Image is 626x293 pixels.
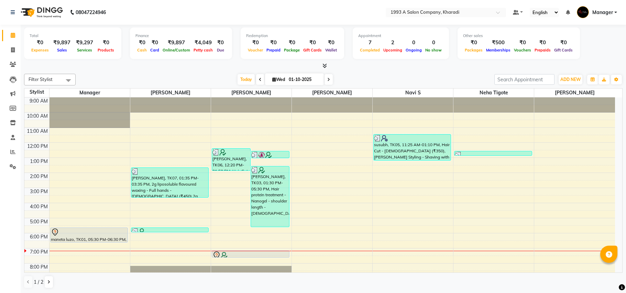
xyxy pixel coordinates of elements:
div: ₹0 [215,39,227,47]
div: ₹0 [265,39,282,47]
input: Search Appointment [494,74,554,85]
span: Card [149,48,161,52]
div: [PERSON_NAME], TK07, 01:35 PM-03:35 PM, 2g liposoluble flavoured waxing - Full hands - [DEMOGRAPH... [131,168,208,197]
span: Completed [358,48,382,52]
div: [PERSON_NAME], TK08, 07:00 PM-07:30 PM, [PERSON_NAME] Styling - [PERSON_NAME] trim with Mustache ... [212,251,289,257]
div: Other sales [463,33,574,39]
img: Manager [577,6,589,18]
span: Prepaid [265,48,282,52]
span: [PERSON_NAME] [534,89,615,97]
div: 1:00 PM [29,158,49,165]
div: [PERSON_NAME], TK02, 12:30 PM-01:00 PM, [PERSON_NAME] Styling - [PERSON_NAME] trim with Mustache ... [251,151,289,158]
span: Manager [50,89,130,97]
div: ₹0 [301,39,323,47]
div: ₹0 [246,39,265,47]
button: ADD NEW [559,75,582,84]
span: Memberships [484,48,512,52]
span: Products [96,48,116,52]
div: ₹0 [552,39,574,47]
span: ADD NEW [560,77,581,82]
div: ₹9,297 [73,39,96,47]
span: Ongoing [404,48,424,52]
div: susubh, TK05, 11:25 AM-01:10 PM, Hair Cut - [DEMOGRAPHIC_DATA] (₹350),[PERSON_NAME] Styling - Sha... [374,134,451,160]
span: Upcoming [382,48,404,52]
div: 0 [404,39,424,47]
div: ₹0 [149,39,161,47]
div: Appointment [358,33,443,39]
span: Manager [592,9,613,16]
div: ₹0 [30,39,51,47]
div: [PERSON_NAME], TK06, 12:20 PM-01:50 PM, Hair Cut with Wella Hair wash - [DEMOGRAPHIC_DATA] (₹450)... [212,149,250,171]
span: Gift Cards [301,48,323,52]
span: 1 / 2 [34,279,43,286]
span: Neha Tigote [453,89,534,97]
span: Package [282,48,301,52]
span: Services [75,48,94,52]
div: 11:00 AM [25,128,49,135]
div: 9:00 AM [28,97,49,105]
span: [PERSON_NAME] [211,89,292,97]
div: ₹0 [533,39,552,47]
div: Stylist [24,89,49,96]
span: Packages [463,48,484,52]
span: [PERSON_NAME] [130,89,211,97]
span: [PERSON_NAME] [292,89,372,97]
div: Finance [135,33,227,39]
input: 2025-10-01 [287,74,321,85]
span: Wallet [323,48,339,52]
div: 6:00 PM [29,233,49,241]
span: Voucher [246,48,265,52]
div: [PERSON_NAME], TK03, 01:30 PM-05:30 PM, Hair protein treatment - Nanogel - shoulder length - [DEM... [251,166,289,227]
div: ₹9,897 [51,39,73,47]
div: ₹4,049 [192,39,215,47]
span: Today [238,74,255,85]
span: Online/Custom [161,48,192,52]
div: ₹500 [484,39,512,47]
div: pragyya, TK04, 12:30 PM-12:45 PM, Threading - Eyebrows - [DEMOGRAPHIC_DATA] (₹70) [454,151,531,155]
span: Gift Cards [552,48,574,52]
div: ₹0 [282,39,301,47]
div: 12:00 PM [26,143,49,150]
div: Total [30,33,116,39]
span: Petty cash [192,48,215,52]
div: ₹0 [512,39,533,47]
iframe: chat widget [597,266,619,286]
div: ₹0 [135,39,149,47]
img: logo [18,3,65,22]
span: Cash [135,48,149,52]
span: Sales [55,48,69,52]
div: ₹0 [96,39,116,47]
b: 08047224946 [76,3,106,22]
span: Filter Stylist [29,77,53,82]
div: [PERSON_NAME], TK03, 05:30 PM-05:45 PM, Threading - Eyebrows - [DEMOGRAPHIC_DATA] (₹70) [131,228,208,232]
div: 2:00 PM [29,173,49,180]
span: Due [215,48,226,52]
span: Vouchers [512,48,533,52]
div: 0 [424,39,443,47]
div: 2 [382,39,404,47]
div: 7:00 PM [29,248,49,256]
div: ₹9,897 [161,39,192,47]
div: 4:00 PM [29,203,49,210]
div: 10:00 AM [25,113,49,120]
div: 3:00 PM [29,188,49,195]
div: ₹0 [463,39,484,47]
span: Wed [271,77,287,82]
div: 7 [358,39,382,47]
span: Expenses [30,48,51,52]
div: Redemption [246,33,339,39]
span: Prepaids [533,48,552,52]
div: maneta luzo, TK01, 05:30 PM-06:30 PM, Biotop Spa - midback length - [DEMOGRAPHIC_DATA] [51,228,128,242]
div: 8:00 PM [29,263,49,271]
div: ₹0 [323,39,339,47]
span: No show [424,48,443,52]
div: 5:00 PM [29,218,49,225]
span: Navi S [373,89,453,97]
